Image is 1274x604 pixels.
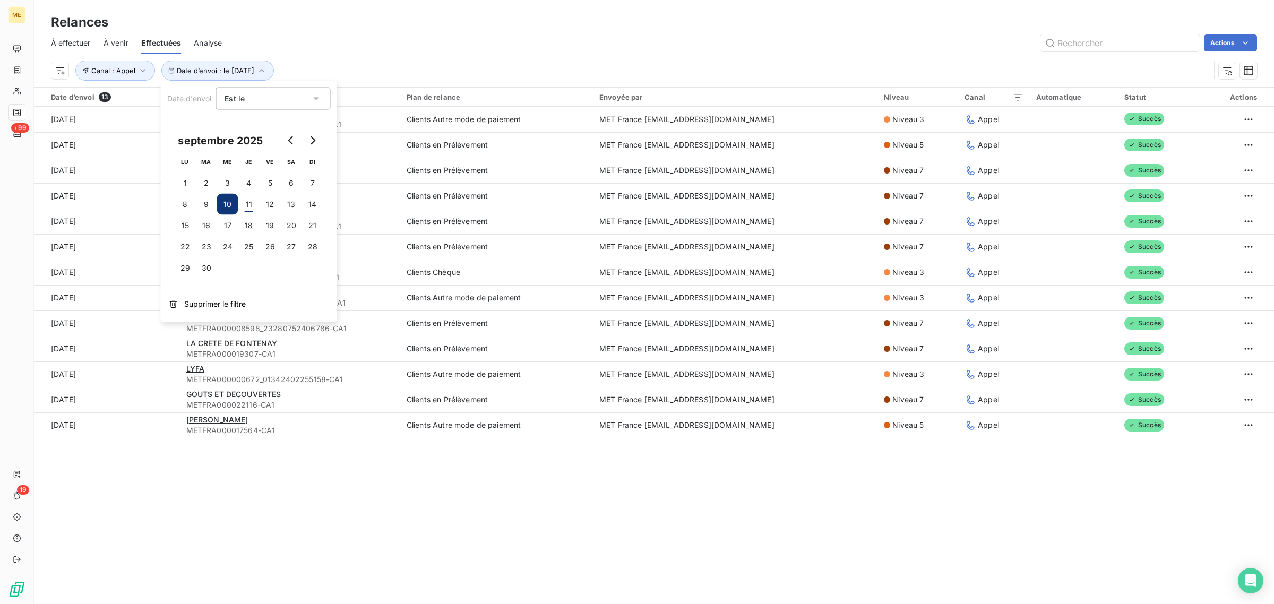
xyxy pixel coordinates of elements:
[186,364,205,373] span: LYFA
[217,151,238,172] th: mercredi
[892,369,924,379] span: Niveau 3
[978,420,999,430] span: Appel
[196,215,217,236] button: 16
[260,215,281,236] button: 19
[194,38,222,48] span: Analyse
[892,292,924,303] span: Niveau 3
[593,234,877,260] td: MET France [EMAIL_ADDRESS][DOMAIN_NAME]
[1124,139,1164,151] span: Succès
[978,165,999,176] span: Appel
[593,209,877,234] td: MET France [EMAIL_ADDRESS][DOMAIN_NAME]
[8,6,25,23] div: ME
[260,236,281,257] button: 26
[400,209,593,234] td: Clients en Prélèvement
[892,267,924,278] span: Niveau 3
[260,194,281,215] button: 12
[978,140,999,150] span: Appel
[238,215,260,236] button: 18
[1124,164,1164,177] span: Succès
[407,93,587,101] div: Plan de relance
[400,260,593,285] td: Clients Chèque
[34,336,180,361] td: [DATE]
[161,292,337,316] button: Supprimer le filtre
[1036,93,1112,101] div: Automatique
[186,400,394,410] span: METFRA000022116-CA1
[593,183,877,209] td: MET France [EMAIL_ADDRESS][DOMAIN_NAME]
[1124,419,1164,432] span: Succès
[104,38,128,48] span: À venir
[892,165,924,176] span: Niveau 7
[1124,240,1164,253] span: Succès
[99,92,111,102] span: 13
[978,267,999,278] span: Appel
[400,158,593,183] td: Clients en Prélèvement
[892,140,924,150] span: Niveau 5
[34,209,180,234] td: [DATE]
[593,336,877,361] td: MET France [EMAIL_ADDRESS][DOMAIN_NAME]
[978,191,999,201] span: Appel
[281,215,302,236] button: 20
[34,107,180,132] td: [DATE]
[892,420,924,430] span: Niveau 5
[34,234,180,260] td: [DATE]
[1124,317,1164,330] span: Succès
[1124,266,1164,279] span: Succès
[175,172,196,194] button: 1
[892,191,924,201] span: Niveau 7
[1124,113,1164,125] span: Succès
[892,318,924,329] span: Niveau 7
[141,38,182,48] span: Effectuées
[593,361,877,387] td: MET France [EMAIL_ADDRESS][DOMAIN_NAME]
[186,349,394,359] span: METFRA000019307-CA1
[225,93,245,102] span: Est le
[1124,342,1164,355] span: Succès
[978,114,999,125] span: Appel
[186,415,248,424] span: [PERSON_NAME]
[184,299,246,309] span: Supprimer le filtre
[593,260,877,285] td: MET France [EMAIL_ADDRESS][DOMAIN_NAME]
[196,151,217,172] th: mardi
[34,387,180,412] td: [DATE]
[34,158,180,183] td: [DATE]
[884,93,952,101] div: Niveau
[892,343,924,354] span: Niveau 7
[217,236,238,257] button: 24
[400,107,593,132] td: Clients Autre mode de paiement
[175,236,196,257] button: 22
[593,412,877,438] td: MET France [EMAIL_ADDRESS][DOMAIN_NAME]
[978,216,999,227] span: Appel
[238,172,260,194] button: 4
[196,172,217,194] button: 2
[217,194,238,215] button: 10
[281,130,302,151] button: Go to previous month
[196,194,217,215] button: 9
[175,194,196,215] button: 8
[302,172,323,194] button: 7
[238,236,260,257] button: 25
[892,216,924,227] span: Niveau 7
[400,132,593,158] td: Clients en Prélèvement
[1040,34,1200,51] input: Rechercher
[400,412,593,438] td: Clients Autre mode de paiement
[978,394,999,405] span: Appel
[238,194,260,215] button: 11
[1124,393,1164,406] span: Succès
[978,318,999,329] span: Appel
[51,92,174,102] div: Date d’envoi
[34,285,180,310] td: [DATE]
[400,183,593,209] td: Clients en Prélèvement
[281,236,302,257] button: 27
[34,361,180,387] td: [DATE]
[892,241,924,252] span: Niveau 7
[8,581,25,598] img: Logo LeanPay
[34,412,180,438] td: [DATE]
[978,343,999,354] span: Appel
[599,93,871,101] div: Envoyée par
[1124,93,1191,101] div: Statut
[175,132,267,149] div: septembre 2025
[281,194,302,215] button: 13
[260,172,281,194] button: 5
[978,241,999,252] span: Appel
[965,93,1023,101] div: Canal
[91,66,135,75] span: Canal : Appel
